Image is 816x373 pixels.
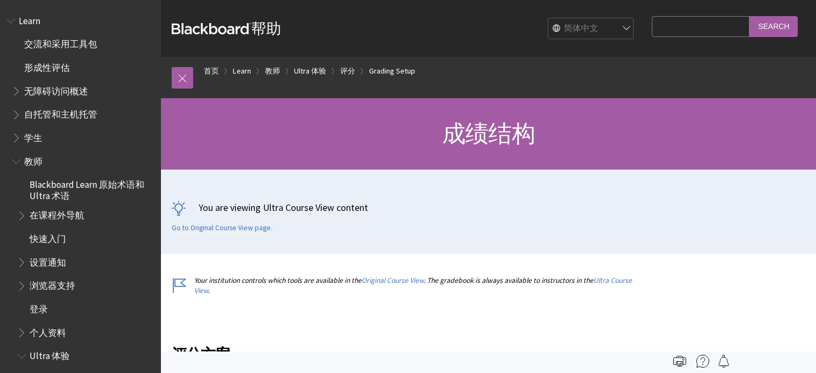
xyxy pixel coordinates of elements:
span: Learn [19,12,40,26]
a: Original Course View [362,276,424,285]
select: Site Language Selector [548,18,634,40]
span: 形成性评估 [24,58,70,73]
img: More help [696,355,709,368]
a: 首页 [204,64,219,78]
a: Go to Original Course View page. [172,223,273,233]
h2: 评分方案 [172,330,646,365]
span: 浏览器支持 [30,277,75,291]
a: Learn [233,64,251,78]
a: 评分 [340,64,355,78]
span: 交流和采用工具包 [24,35,97,50]
span: 个人资料 [30,324,66,338]
span: 登录 [30,300,48,315]
a: 教师 [265,64,280,78]
a: Blackboard帮助 [172,19,281,38]
strong: Blackboard [172,23,251,34]
a: Ultra 体验 [294,64,326,78]
img: Follow this page [717,355,730,368]
a: Ultra Course View [194,276,632,295]
img: Print [673,355,686,368]
span: 在课程外导航 [30,207,84,221]
span: Ultra 体验 [30,347,70,362]
span: 教师 [24,152,42,167]
a: Grading Setup [369,64,415,78]
span: 成绩结构 [442,119,535,148]
p: You are viewing Ultra Course View content [172,201,805,214]
span: 学生 [24,129,42,143]
input: Search [749,16,798,37]
span: 自托管和主机托管 [24,106,97,120]
span: 快速入门 [30,230,66,244]
p: Your institution controls which tools are available in the . The gradebook is always available to... [172,275,646,296]
span: 设置通知 [30,253,66,268]
span: Blackboard Learn 原始术语和 Ultra 术语 [30,176,153,201]
span: 无障碍访问概述 [24,82,88,97]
